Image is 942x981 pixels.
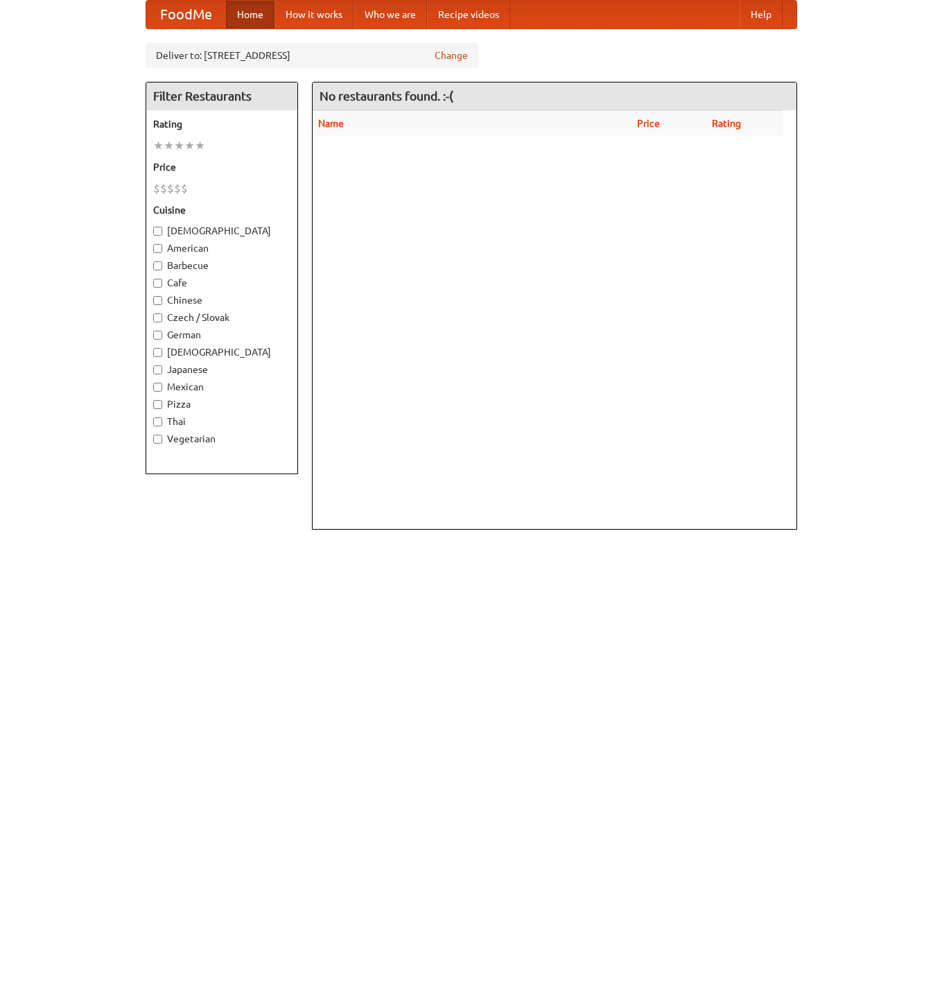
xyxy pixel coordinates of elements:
[174,138,184,153] li: ★
[153,203,290,217] h5: Cuisine
[153,328,290,342] label: German
[184,138,195,153] li: ★
[153,313,162,322] input: Czech / Slovak
[637,118,660,129] a: Price
[181,181,188,196] li: $
[153,293,290,307] label: Chinese
[153,345,290,359] label: [DEMOGRAPHIC_DATA]
[153,383,162,392] input: Mexican
[153,276,290,290] label: Cafe
[712,118,741,129] a: Rating
[153,259,290,272] label: Barbecue
[153,417,162,426] input: Thai
[153,397,290,411] label: Pizza
[427,1,510,28] a: Recipe videos
[153,365,162,374] input: Japanese
[153,138,164,153] li: ★
[153,160,290,174] h5: Price
[153,435,162,444] input: Vegetarian
[153,348,162,357] input: [DEMOGRAPHIC_DATA]
[153,415,290,428] label: Thai
[153,181,160,196] li: $
[167,181,174,196] li: $
[153,380,290,394] label: Mexican
[146,43,478,68] div: Deliver to: [STREET_ADDRESS]
[153,117,290,131] h5: Rating
[153,241,290,255] label: American
[153,400,162,409] input: Pizza
[146,1,226,28] a: FoodMe
[435,49,468,62] a: Change
[153,432,290,446] label: Vegetarian
[195,138,205,153] li: ★
[174,181,181,196] li: $
[153,279,162,288] input: Cafe
[153,331,162,340] input: German
[274,1,354,28] a: How it works
[160,181,167,196] li: $
[226,1,274,28] a: Home
[153,296,162,305] input: Chinese
[153,363,290,376] label: Japanese
[153,261,162,270] input: Barbecue
[740,1,783,28] a: Help
[153,227,162,236] input: [DEMOGRAPHIC_DATA]
[153,311,290,324] label: Czech / Slovak
[164,138,174,153] li: ★
[153,244,162,253] input: American
[318,118,344,129] a: Name
[146,83,297,110] h4: Filter Restaurants
[320,89,453,103] ng-pluralize: No restaurants found. :-(
[153,224,290,238] label: [DEMOGRAPHIC_DATA]
[354,1,427,28] a: Who we are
